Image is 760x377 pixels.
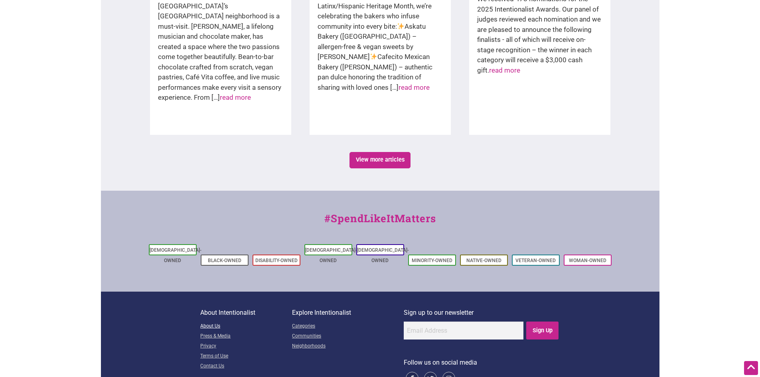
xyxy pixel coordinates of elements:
[404,322,523,339] input: Email Address
[404,308,560,318] p: Sign up to our newsletter
[744,361,758,375] div: Scroll Back to Top
[292,341,404,351] a: Neighborhoods
[489,66,520,74] a: read more
[292,332,404,341] a: Communities
[200,361,292,371] a: Contact Us
[569,258,606,263] a: Woman-Owned
[515,258,556,263] a: Veteran-Owned
[200,308,292,318] p: About Intentionalist
[466,258,501,263] a: Native-Owned
[397,23,404,30] img: ✨
[101,211,659,234] div: #SpendLikeItMatters
[200,332,292,341] a: Press & Media
[220,93,251,101] a: read more
[292,308,404,318] p: Explore Intentionalist
[200,351,292,361] a: Terms of Use
[412,258,452,263] a: Minority-Owned
[526,322,559,339] input: Sign Up
[349,152,411,168] a: View more articles
[404,357,560,368] p: Follow us on social media
[357,247,409,263] a: [DEMOGRAPHIC_DATA]-Owned
[399,83,430,91] a: read more
[150,247,201,263] a: [DEMOGRAPHIC_DATA]-Owned
[292,322,404,332] a: Categories
[370,53,377,60] img: ✨
[200,341,292,351] a: Privacy
[208,258,241,263] a: Black-Owned
[200,322,292,332] a: About Us
[305,247,357,263] a: [DEMOGRAPHIC_DATA]-Owned
[255,258,298,263] a: Disability-Owned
